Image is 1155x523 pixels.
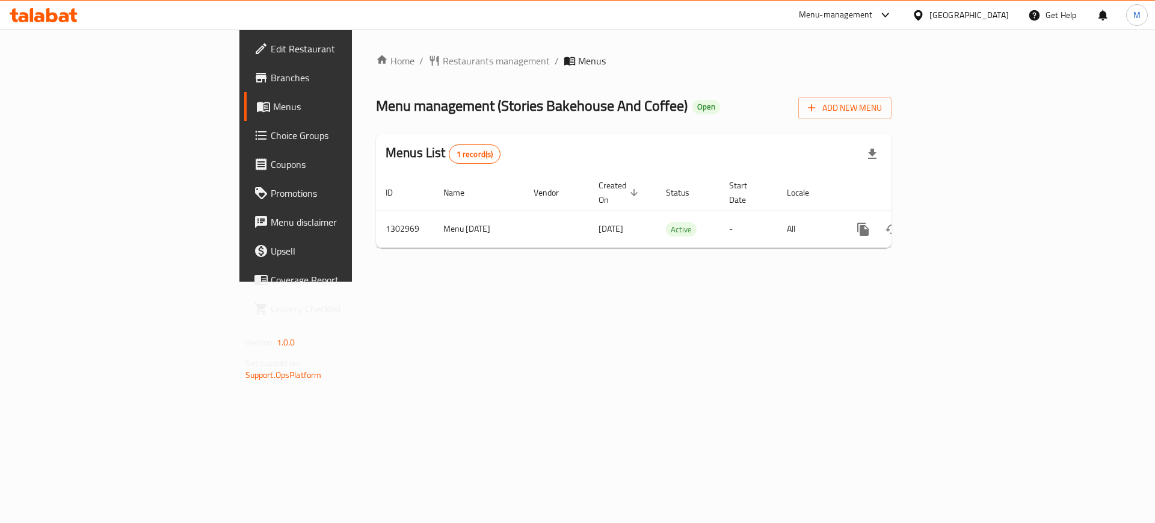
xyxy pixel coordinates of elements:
button: Add New Menu [798,97,892,119]
a: Coverage Report [244,265,433,294]
td: All [777,211,839,247]
span: Name [443,185,480,200]
h2: Menus List [386,144,500,164]
div: Total records count [449,144,501,164]
span: Status [666,185,705,200]
button: more [849,215,878,244]
a: Branches [244,63,433,92]
span: Grocery Checklist [271,302,423,316]
a: Restaurants management [428,54,550,68]
td: Menu [DATE] [434,211,524,247]
span: Menus [273,99,423,114]
span: Menus [578,54,606,68]
span: 1.0.0 [277,335,295,350]
span: Add New Menu [808,101,882,116]
a: Edit Restaurant [244,34,433,63]
span: Promotions [271,186,423,200]
div: Active [666,222,697,237]
span: Open [692,102,720,112]
span: Locale [787,185,825,200]
a: Choice Groups [244,121,433,150]
span: Created On [599,178,642,207]
span: Start Date [729,178,763,207]
td: - [719,211,777,247]
div: Export file [858,140,887,169]
span: 1 record(s) [449,149,500,160]
div: Menu-management [799,8,873,22]
span: Restaurants management [443,54,550,68]
a: Promotions [244,179,433,208]
a: Upsell [244,237,433,265]
a: Grocery Checklist [244,294,433,323]
li: / [555,54,559,68]
nav: breadcrumb [376,54,892,68]
div: Open [692,100,720,114]
span: [DATE] [599,221,623,237]
span: Branches [271,70,423,85]
span: M [1133,8,1141,22]
span: Edit Restaurant [271,42,423,56]
span: Version: [245,335,275,350]
span: ID [386,185,408,200]
span: Menu disclaimer [271,215,423,229]
span: Coverage Report [271,273,423,287]
span: Menu management ( Stories Bakehouse And Coffee ) [376,92,688,119]
a: Support.OpsPlatform [245,367,322,383]
th: Actions [839,175,974,211]
a: Menus [244,92,433,121]
span: Active [666,223,697,237]
span: Vendor [534,185,574,200]
table: enhanced table [376,175,974,248]
a: Coupons [244,150,433,179]
span: Upsell [271,244,423,258]
a: Menu disclaimer [244,208,433,237]
div: [GEOGRAPHIC_DATA] [929,8,1009,22]
span: Coupons [271,157,423,172]
span: Get support on: [245,355,301,371]
span: Choice Groups [271,128,423,143]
